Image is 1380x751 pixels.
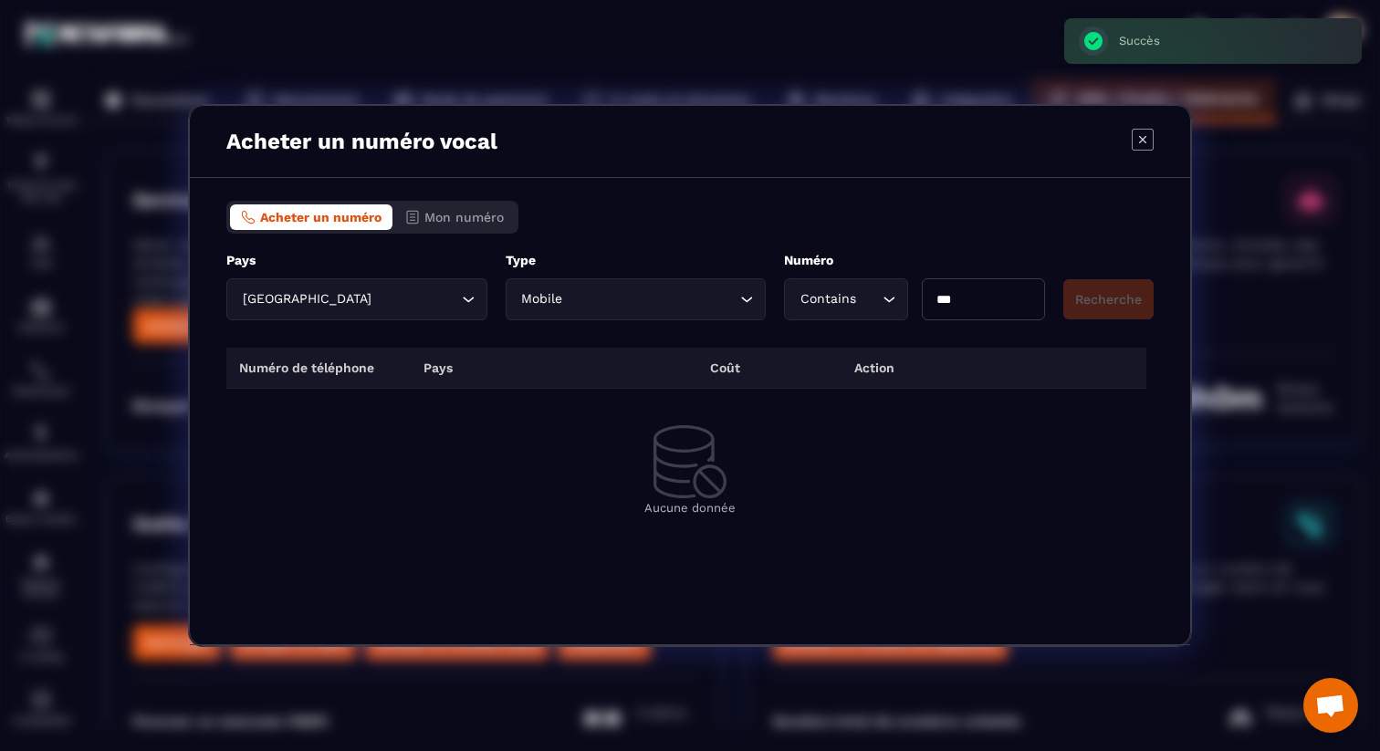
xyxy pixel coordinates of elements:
button: Acheter un numéro [230,204,392,230]
span: Contains [796,289,860,309]
span: [GEOGRAPHIC_DATA] [238,289,375,309]
p: Aucune donnée [263,501,1117,515]
p: Numéro [784,252,1045,269]
p: Type [506,252,767,269]
th: Numéro de téléphone [226,348,411,389]
span: Mobile [517,289,567,309]
div: Ouvrir le chat [1303,678,1358,733]
span: Mon numéro [424,210,504,224]
input: Search for option [860,289,877,309]
div: Search for option [784,278,907,320]
span: Acheter un numéro [260,210,382,224]
p: Acheter un numéro vocal [226,129,497,154]
p: Pays [226,252,487,269]
div: Search for option [506,278,767,320]
div: Search for option [226,278,487,320]
button: Mon numéro [394,204,515,230]
th: Coût [697,348,841,389]
input: Search for option [375,289,457,309]
input: Search for option [567,289,737,309]
th: Pays [411,348,554,389]
th: Action [842,348,1146,389]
